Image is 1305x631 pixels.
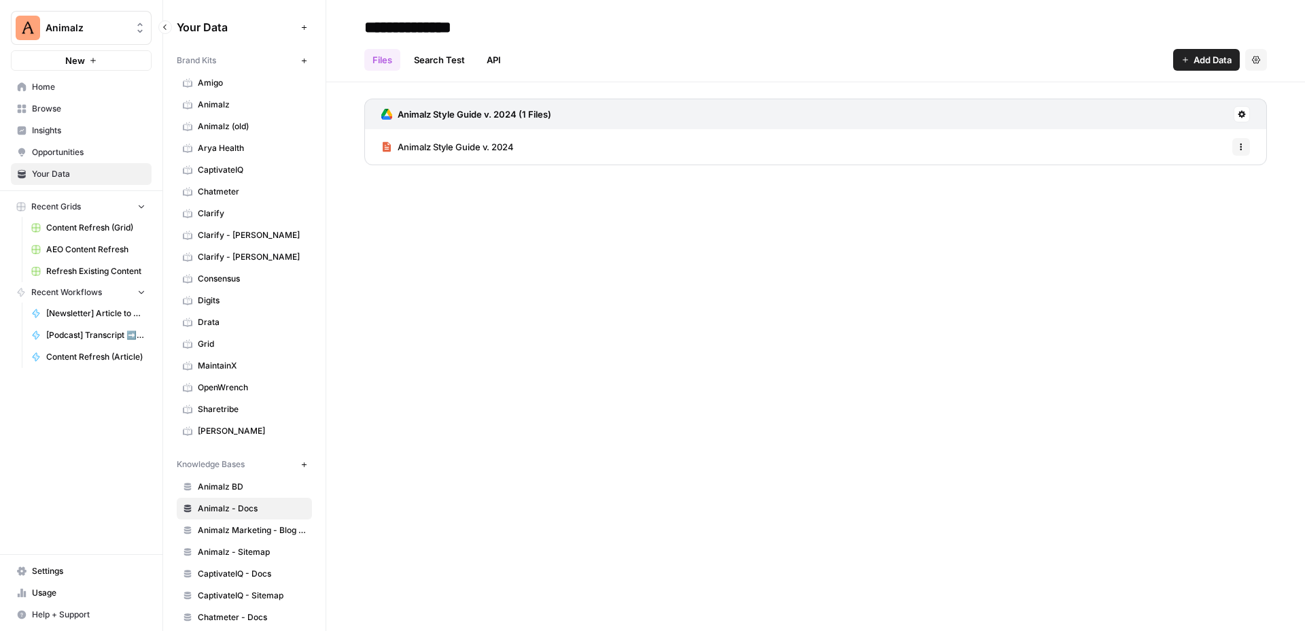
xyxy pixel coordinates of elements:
span: AEO Content Refresh [46,243,145,256]
button: New [11,50,152,71]
a: CaptivateIQ - Docs [177,563,312,585]
span: Recent Workflows [31,286,102,299]
span: [Podcast] Transcript ➡️ Article ➡️ Social Post [46,329,145,341]
span: Recent Grids [31,201,81,213]
span: MaintainX [198,360,306,372]
a: [Newsletter] Article to Newsletter ([PERSON_NAME]) [25,303,152,324]
span: Animalz BD [198,481,306,493]
span: Brand Kits [177,54,216,67]
a: Sharetribe [177,398,312,420]
span: Animalz [198,99,306,111]
a: CaptivateIQ [177,159,312,181]
span: Help + Support [32,609,145,621]
button: Add Data [1173,49,1240,71]
a: Animalz Style Guide v. 2024 [381,129,514,165]
span: Settings [32,565,145,577]
button: Workspace: Animalz [11,11,152,45]
a: Clarify - [PERSON_NAME] [177,224,312,246]
span: [Newsletter] Article to Newsletter ([PERSON_NAME]) [46,307,145,320]
a: [Podcast] Transcript ➡️ Article ➡️ Social Post [25,324,152,346]
span: Grid [198,338,306,350]
span: Add Data [1194,53,1232,67]
span: CaptivateIQ [198,164,306,176]
a: Content Refresh (Grid) [25,217,152,239]
a: MaintainX [177,355,312,377]
span: Sharetribe [198,403,306,415]
span: Content Refresh (Article) [46,351,145,363]
a: CaptivateIQ - Sitemap [177,585,312,607]
h3: Animalz Style Guide v. 2024 (1 Files) [398,107,551,121]
a: Insights [11,120,152,141]
span: Digits [198,294,306,307]
span: OpenWrench [198,381,306,394]
span: Your Data [32,168,145,180]
button: Help + Support [11,604,152,626]
a: Arya Health [177,137,312,159]
span: Clarify [198,207,306,220]
span: [PERSON_NAME] [198,425,306,437]
a: Animalz - Docs [177,498,312,519]
a: Usage [11,582,152,604]
span: Your Data [177,19,296,35]
span: Insights [32,124,145,137]
span: Consensus [198,273,306,285]
span: Content Refresh (Grid) [46,222,145,234]
span: Chatmeter [198,186,306,198]
a: Your Data [11,163,152,185]
span: Clarify - [PERSON_NAME] [198,229,306,241]
a: Content Refresh (Article) [25,346,152,368]
span: Animalz - Docs [198,502,306,515]
a: Clarify [177,203,312,224]
a: Amigo [177,72,312,94]
a: Search Test [406,49,473,71]
a: AEO Content Refresh [25,239,152,260]
span: Animalz Marketing - Blog content [198,524,306,536]
span: Usage [32,587,145,599]
a: Animalz BD [177,476,312,498]
img: Animalz Logo [16,16,40,40]
a: Drata [177,311,312,333]
span: New [65,54,85,67]
a: Browse [11,98,152,120]
a: Files [364,49,400,71]
span: Animalz [46,21,128,35]
a: Clarify - [PERSON_NAME] [177,246,312,268]
span: Amigo [198,77,306,89]
a: OpenWrench [177,377,312,398]
a: Home [11,76,152,98]
span: Refresh Existing Content [46,265,145,277]
a: API [478,49,509,71]
a: Refresh Existing Content [25,260,152,282]
span: Animalz (old) [198,120,306,133]
span: Browse [32,103,145,115]
span: Drata [198,316,306,328]
a: Animalz (old) [177,116,312,137]
span: Chatmeter - Docs [198,611,306,624]
span: Knowledge Bases [177,458,245,471]
span: Arya Health [198,142,306,154]
span: Animalz Style Guide v. 2024 [398,140,514,154]
button: Recent Grids [11,197,152,217]
a: Opportunities [11,141,152,163]
a: Grid [177,333,312,355]
button: Recent Workflows [11,282,152,303]
a: Animalz [177,94,312,116]
span: CaptivateIQ - Docs [198,568,306,580]
a: Chatmeter [177,181,312,203]
a: Settings [11,560,152,582]
a: Consensus [177,268,312,290]
a: Animalz - Sitemap [177,541,312,563]
span: CaptivateIQ - Sitemap [198,590,306,602]
span: Animalz - Sitemap [198,546,306,558]
span: Clarify - [PERSON_NAME] [198,251,306,263]
a: Animalz Style Guide v. 2024 (1 Files) [381,99,551,129]
span: Home [32,81,145,93]
a: Animalz Marketing - Blog content [177,519,312,541]
a: Digits [177,290,312,311]
a: Chatmeter - Docs [177,607,312,628]
span: Opportunities [32,146,145,158]
a: [PERSON_NAME] [177,420,312,442]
